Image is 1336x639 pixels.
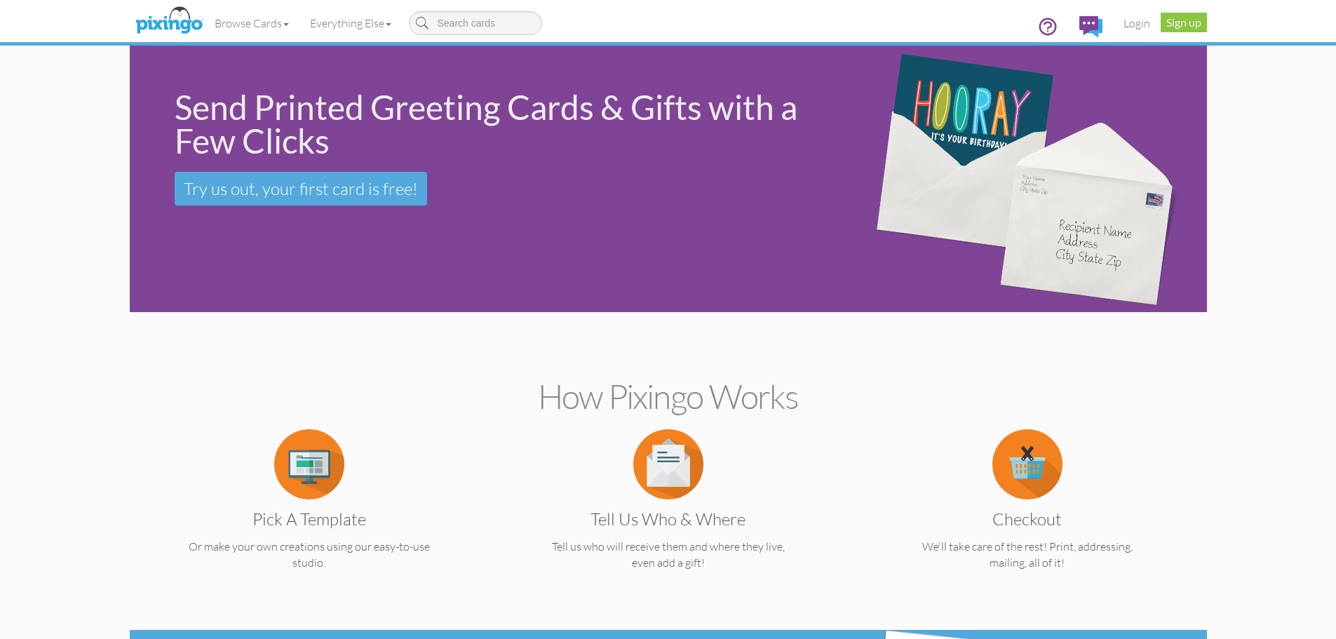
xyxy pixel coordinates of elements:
h3: Pick a Template [168,510,451,528]
img: comments.svg [1079,16,1102,37]
a: Try us out, your first card is free! [175,172,427,206]
h2: How Pixingo works [154,378,1182,415]
h3: Tell us Who & Where [527,510,810,528]
h3: Checkout [886,510,1169,528]
a: Pick a Template Or make your own creations using our easy-to-use studio. [157,456,461,571]
div: Send Printed Greeting Cards & Gifts with a Few Clicks [175,90,837,158]
img: item.alt [274,429,344,499]
p: Tell us who will receive them and where they live, even add a gift! [516,539,821,571]
img: 1a3cbdfc-29ad-4d6d-ba88-932904b48363.png [858,43,1201,316]
a: Tell us Who & Where Tell us who will receive them and where they live, even add a gift! [516,456,821,571]
p: Or make your own creations using our easy-to-use studio. [157,539,461,571]
img: item.alt [992,429,1062,499]
img: item.alt [633,429,703,499]
a: Everything Else [299,6,402,41]
a: Checkout We'll take care of the rest! Print, addressing, mailing, all of it! [875,456,1180,571]
input: Search cards [409,11,542,35]
span: Try us out, your first card is free! [184,178,418,199]
a: Browse Cards [204,6,299,41]
a: Login [1113,6,1161,41]
p: We'll take care of the rest! Print, addressing, mailing, all of it! [875,539,1180,571]
a: Sign up [1161,13,1207,32]
img: pixingo logo [132,4,206,39]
